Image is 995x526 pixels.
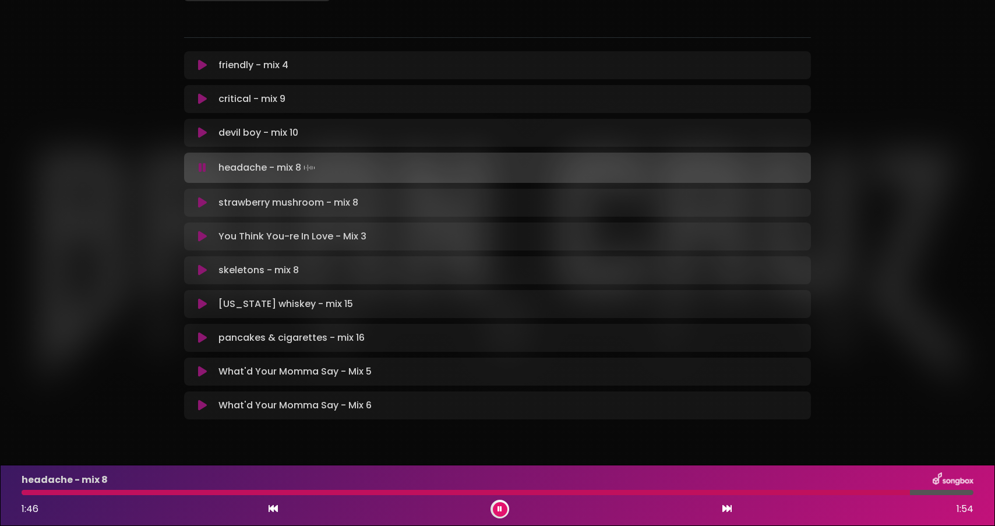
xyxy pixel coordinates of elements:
p: devil boy - mix 10 [218,126,298,140]
p: [US_STATE] whiskey - mix 15 [218,297,353,311]
p: strawberry mushroom - mix 8 [218,196,358,210]
p: What'd Your Momma Say - Mix 5 [218,365,372,379]
p: pancakes & cigarettes - mix 16 [218,331,365,345]
img: waveform4.gif [301,160,317,176]
p: What'd Your Momma Say - Mix 6 [218,398,372,412]
p: You Think You-re In Love - Mix 3 [218,230,366,243]
p: friendly - mix 4 [218,58,288,72]
p: headache - mix 8 [218,160,317,176]
p: skeletons - mix 8 [218,263,299,277]
p: critical - mix 9 [218,92,285,106]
